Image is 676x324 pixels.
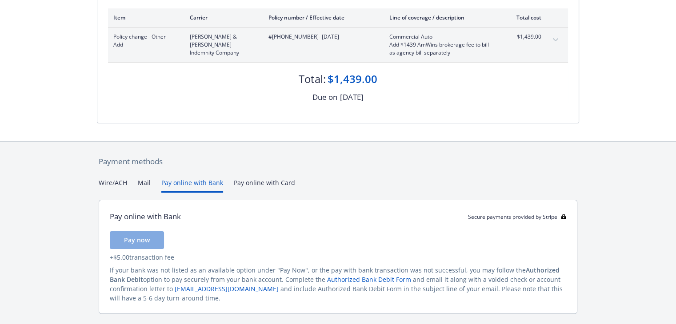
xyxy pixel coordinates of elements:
[234,178,295,193] button: Pay online with Card
[99,178,127,193] button: Wire/ACH
[110,266,560,284] span: Authorized Bank Debit
[110,211,181,222] div: Pay online with Bank
[548,33,563,47] button: expand content
[138,178,151,193] button: Mail
[99,156,577,167] div: Payment methods
[340,91,364,103] div: [DATE]
[190,33,254,57] span: [PERSON_NAME] & [PERSON_NAME] Indemnity Company
[508,33,541,41] span: $1,439.00
[110,231,164,249] button: Pay now
[508,14,541,21] div: Total cost
[190,14,254,21] div: Carrier
[113,33,176,49] span: Policy change - Other - Add
[389,33,494,57] span: Commercial AutoAdd $1439 AmWins brokerage fee to bill as agency bill separately
[124,236,150,244] span: Pay now
[175,284,279,293] a: [EMAIL_ADDRESS][DOMAIN_NAME]
[299,71,326,87] div: Total:
[312,91,337,103] div: Due on
[108,28,568,62] div: Policy change - Other - Add[PERSON_NAME] & [PERSON_NAME] Indemnity Company#[PHONE_NUMBER]- [DATE]...
[389,33,494,41] span: Commercial Auto
[110,253,566,262] div: + $5.00 transaction fee
[468,213,566,221] div: Secure payments provided by Stripe
[389,41,494,57] span: Add $1439 AmWins brokerage fee to bill as agency bill separately
[110,265,566,303] div: If your bank was not listed as an available option under "Pay Now", or the pay with bank transact...
[327,275,411,284] a: Authorized Bank Debit Form
[328,71,377,87] div: $1,439.00
[389,14,494,21] div: Line of coverage / description
[268,33,375,41] span: #[PHONE_NUMBER] - [DATE]
[113,14,176,21] div: Item
[161,178,223,193] button: Pay online with Bank
[268,14,375,21] div: Policy number / Effective date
